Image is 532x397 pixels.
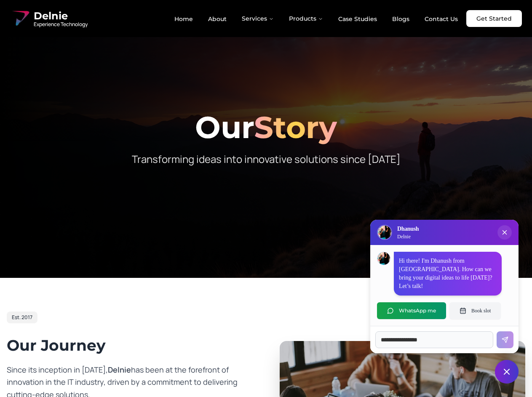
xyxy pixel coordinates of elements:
img: Delnie Logo [10,8,30,29]
button: WhatsApp me [377,302,446,319]
span: Story [254,109,337,146]
a: Case Studies [331,12,384,26]
button: Services [235,10,281,27]
button: Book slot [449,302,501,319]
button: Products [282,10,330,27]
img: Delnie Logo [378,226,391,239]
a: Home [168,12,200,26]
span: Est. 2017 [12,314,32,321]
nav: Main [168,10,465,27]
button: Close chat [495,360,519,384]
p: Transforming ideas into innovative solutions since [DATE] [104,152,428,166]
img: Dhanush [377,252,390,265]
a: Contact Us [418,12,465,26]
button: Close chat popup [497,225,512,240]
h3: Dhanush [397,225,419,233]
span: Delnie [34,9,88,23]
span: Delnie [108,365,131,375]
p: Delnie [397,233,419,240]
a: About [201,12,233,26]
p: Hi there! I'm Dhanush from [GEOGRAPHIC_DATA]. How can we bring your digital ideas to life [DATE]?... [399,257,497,290]
a: Get Started [466,10,522,27]
span: Experience Technology [34,21,88,28]
a: Delnie Logo Full [10,8,88,29]
a: Blogs [385,12,416,26]
h1: Our [7,112,525,142]
h2: Our Journey [7,337,253,354]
